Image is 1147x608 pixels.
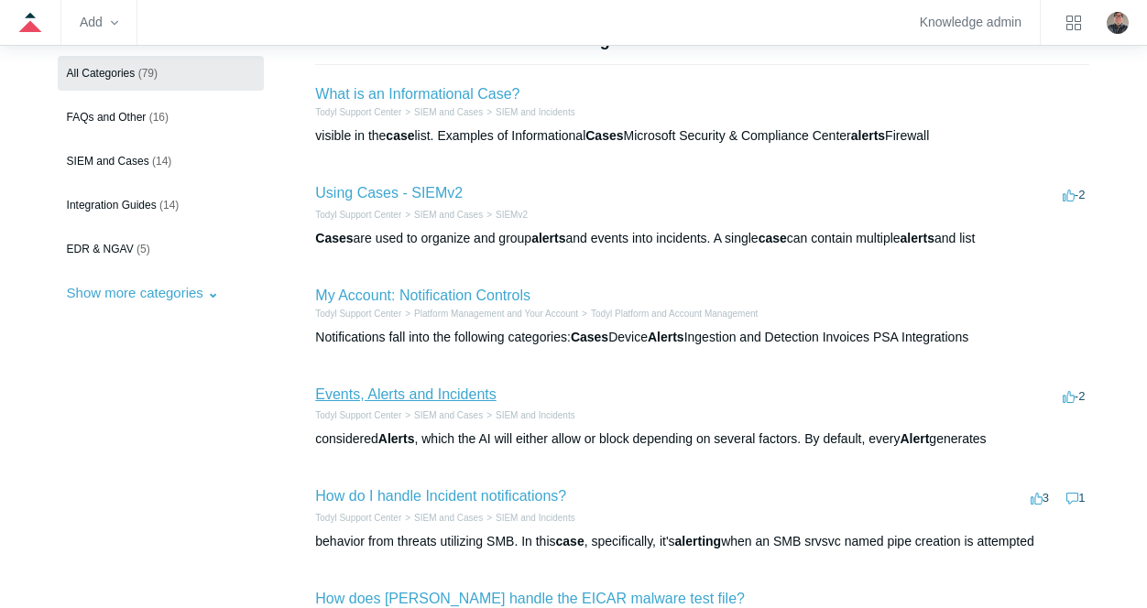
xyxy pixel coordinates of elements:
a: Todyl Support Center [315,309,401,319]
li: Todyl Support Center [315,408,401,422]
img: user avatar [1107,12,1129,34]
li: SIEM and Incidents [483,105,575,119]
a: SIEMv2 [496,210,528,220]
em: Alerts [378,431,415,446]
div: visible in the list. Examples of Informational Microsoft Security & Compliance Center Firewall [315,126,1089,146]
a: Todyl Support Center [315,107,401,117]
span: -2 [1063,389,1086,403]
li: SIEM and Incidents [483,511,575,525]
span: FAQs and Other [67,111,147,124]
span: (79) [138,67,158,80]
span: 1 [1066,491,1085,505]
li: SIEMv2 [483,208,528,222]
em: alerts [901,231,934,245]
button: Show more categories [58,276,228,309]
a: Todyl Platform and Account Management [591,309,758,319]
em: alerts [531,231,565,245]
a: SIEM and Cases [414,513,483,523]
a: Knowledge admin [920,17,1021,27]
li: Todyl Support Center [315,307,401,320]
em: alerts [851,128,885,143]
div: behavior from threats utilizing SMB. In this , specifically, it's when an SMB srvsvc named pipe c... [315,532,1089,551]
em: Alerts [648,330,684,344]
zd-hc-trigger: Add [80,17,118,27]
a: FAQs and Other (16) [58,100,264,135]
em: case [556,534,584,548]
a: My Account: Notification Controls [315,288,530,303]
a: EDR & NGAV (5) [58,232,264,266]
em: Cases [315,231,353,245]
span: (5) [137,243,150,255]
li: SIEM and Cases [401,408,483,422]
a: SIEM and Incidents [496,107,575,117]
span: 3 [1031,491,1049,505]
a: SIEM and Cases (14) [58,144,264,179]
a: All Categories (79) [58,56,264,91]
em: case [386,128,414,143]
a: SIEM and Cases [414,210,483,220]
span: (14) [152,155,171,168]
li: Platform Management and Your Account [401,307,578,320]
a: SIEM and Incidents [496,410,575,420]
li: SIEM and Cases [401,105,483,119]
a: Todyl Support Center [315,513,401,523]
div: are used to organize and group and events into incidents. A single can contain multiple and list [315,229,1089,248]
a: What is an Informational Case? [315,86,519,102]
a: Todyl Support Center [315,410,401,420]
span: (14) [159,199,179,212]
li: SIEM and Cases [401,511,483,525]
em: Cases [571,330,608,344]
li: Todyl Support Center [315,105,401,119]
li: Todyl Support Center [315,208,401,222]
span: EDR & NGAV [67,243,134,255]
em: case [759,231,787,245]
a: SIEM and Cases [414,107,483,117]
div: considered , which the AI will either allow or block depending on several factors. By default, ev... [315,429,1089,449]
div: Notifications fall into the following categories: Device Ingestion and Detection Invoices PSA Int... [315,328,1089,347]
em: alerting [675,534,722,548]
a: Events, Alerts and Incidents [315,386,496,402]
a: SIEM and Cases [414,410,483,420]
span: (16) [149,111,169,124]
span: Integration Guides [67,199,157,212]
em: Cases [585,128,623,143]
zd-hc-trigger: Click your profile icon to open the profile menu [1107,12,1129,34]
li: Todyl Platform and Account Management [578,307,758,320]
a: SIEM and Incidents [496,513,575,523]
li: SIEM and Cases [401,208,483,222]
span: SIEM and Cases [67,155,149,168]
li: Todyl Support Center [315,511,401,525]
em: Alert [900,431,929,446]
a: Integration Guides (14) [58,188,264,223]
span: All Categories [67,67,136,80]
a: Platform Management and Your Account [414,309,578,319]
li: SIEM and Incidents [483,408,575,422]
a: How does [PERSON_NAME] handle the EICAR malware test file? [315,591,745,606]
a: Using Cases - SIEMv2 [315,185,463,201]
span: -2 [1063,188,1086,201]
a: Todyl Support Center [315,210,401,220]
a: How do I handle Incident notifications? [315,488,566,504]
